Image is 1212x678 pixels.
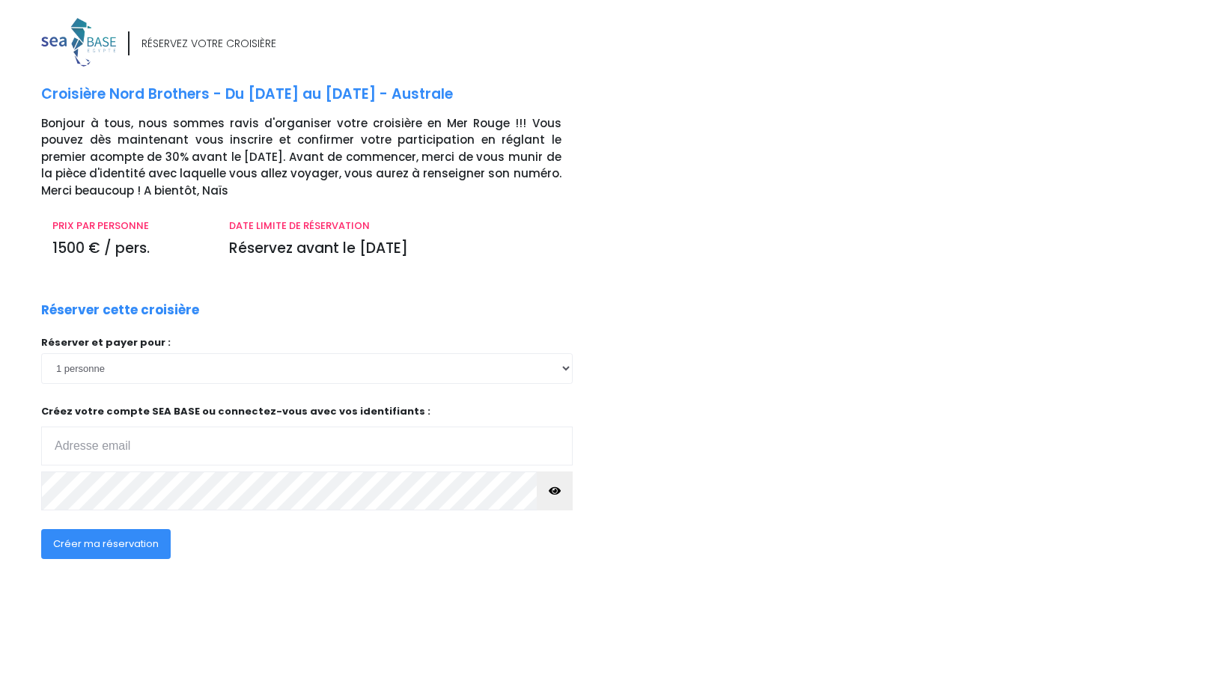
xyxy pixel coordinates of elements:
p: 1500 € / pers. [52,238,207,260]
img: logo_color1.png [41,18,116,67]
p: PRIX PAR PERSONNE [52,219,207,233]
span: Créer ma réservation [53,537,159,551]
p: Réservez avant le [DATE] [229,238,561,260]
div: RÉSERVEZ VOTRE CROISIÈRE [141,36,276,52]
p: Réserver cette croisière [41,301,199,320]
p: Réserver et payer pour : [41,335,573,350]
p: Bonjour à tous, nous sommes ravis d'organiser votre croisière en Mer Rouge !!! Vous pouvez dès ma... [41,115,595,200]
input: Adresse email [41,427,573,465]
p: Croisière Nord Brothers - Du [DATE] au [DATE] - Australe [41,84,595,106]
p: DATE LIMITE DE RÉSERVATION [229,219,561,233]
p: Créez votre compte SEA BASE ou connectez-vous avec vos identifiants : [41,404,573,466]
button: Créer ma réservation [41,529,171,559]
